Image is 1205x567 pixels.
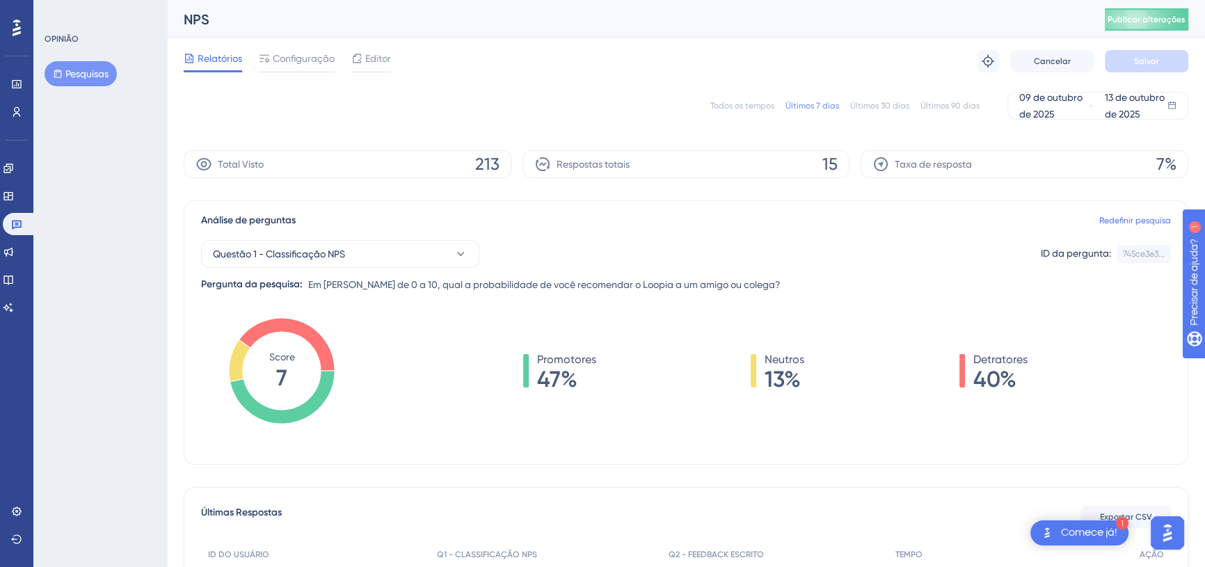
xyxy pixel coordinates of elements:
font: Q2 - FEEDBACK ESCRITO [669,550,764,559]
button: Salvar [1105,50,1188,72]
font: 1 [1120,520,1124,527]
font: Exportar CSV [1100,512,1152,522]
font: Redefinir pesquisa [1099,216,1171,225]
font: Em [PERSON_NAME] de 0 a 10, qual a probabilidade de você recomendar o Loopia a um amigo ou colega? [308,279,781,290]
font: AÇÃO [1140,550,1164,559]
button: Pesquisas [45,61,117,86]
font: Todos os tempos [710,101,774,111]
button: Publicar alterações [1105,8,1188,31]
font: Comece já! [1061,527,1117,538]
font: Relatórios [198,53,242,64]
font: ID da pergunta: [1041,248,1111,259]
tspan: Score [269,351,295,362]
font: 213 [475,154,500,174]
font: 47% [537,366,577,392]
font: 40% [973,366,1016,392]
font: Últimos 30 dias [850,101,909,111]
font: Precisar de ajuda? [33,6,120,17]
font: Últimos 90 dias [920,101,980,111]
font: 7% [1156,154,1176,174]
font: 15 [822,154,838,174]
font: Pergunta da pesquisa: [201,278,303,290]
font: Taxa de resposta [895,159,972,170]
font: 13% [765,366,801,392]
font: Editor [365,53,391,64]
font: Cancelar [1034,56,1071,66]
button: Exportar CSV [1080,506,1171,528]
font: Publicar alterações [1108,15,1186,24]
font: 13 de outubro de 2025 [1105,92,1165,120]
font: Pesquisas [65,68,109,79]
font: Respostas totais [557,159,630,170]
font: Questão 1 - Classificação NPS [213,248,345,259]
font: OPINIÃO [45,34,79,44]
img: imagem-do-lançador-texto-alternativo [1039,525,1055,541]
font: Neutros [765,353,804,366]
button: Cancelar [1010,50,1094,72]
font: TEMPO [895,550,923,559]
div: Abra a lista de verificação Comece!, módulos restantes: 1 [1030,520,1128,545]
font: Configuração [273,53,335,64]
font: Detratores [973,353,1028,366]
font: 745ce3e3... [1123,249,1165,259]
button: Questão 1 - Classificação NPS [201,240,479,268]
font: Últimos 7 dias [785,101,839,111]
font: Total Visto [218,159,264,170]
font: 1 [129,8,134,16]
iframe: Iniciador do Assistente de IA do UserGuiding [1147,512,1188,554]
font: Salvar [1134,56,1159,66]
font: Q1 - CLASSIFICAÇÃO NPS [437,550,537,559]
tspan: 7 [276,365,287,391]
font: NPS [184,11,209,28]
font: Últimas Respostas [201,506,282,518]
font: Análise de perguntas [201,214,296,226]
font: Promotores [537,353,596,366]
font: 09 de outubro de 2025 [1019,92,1083,120]
font: ID DO USUÁRIO [208,550,269,559]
